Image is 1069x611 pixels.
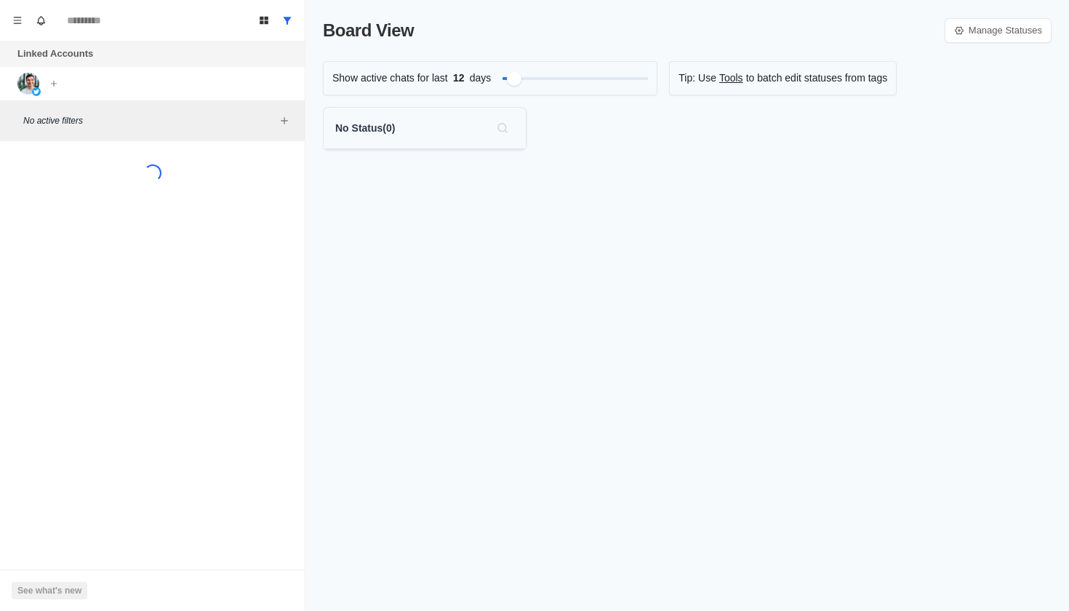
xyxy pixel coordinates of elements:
[29,9,52,32] button: Notifications
[335,121,395,136] p: No Status ( 0 )
[276,9,299,32] button: Show all conversations
[6,9,29,32] button: Menu
[332,71,448,86] p: Show active chats for last
[507,71,521,86] div: Filter by activity days
[448,71,470,86] span: 12
[252,9,276,32] button: Board View
[719,71,743,86] a: Tools
[945,18,1052,43] a: Manage Statuses
[470,71,492,86] p: days
[45,75,63,92] button: Add account
[12,582,87,599] button: See what's new
[17,47,93,61] p: Linked Accounts
[323,17,414,44] p: Board View
[276,112,293,129] button: Add filters
[746,71,888,86] p: to batch edit statuses from tags
[678,71,716,86] p: Tip: Use
[17,73,39,95] img: picture
[32,87,41,96] img: picture
[491,116,514,140] button: Search
[23,114,276,127] p: No active filters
